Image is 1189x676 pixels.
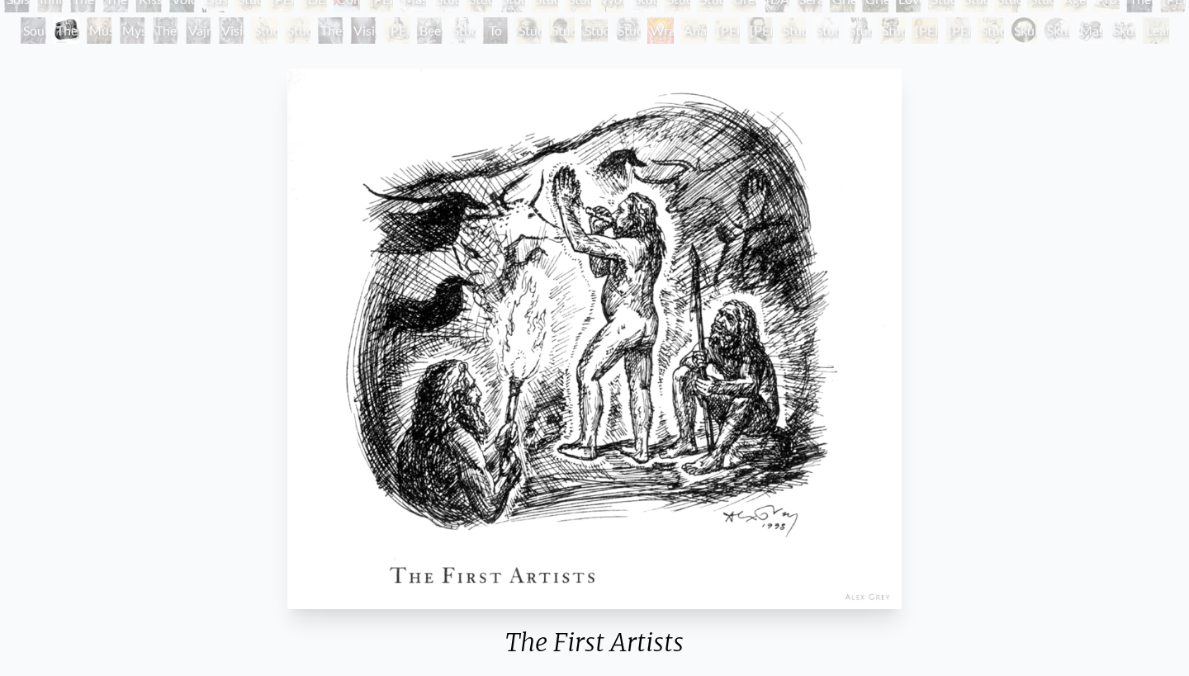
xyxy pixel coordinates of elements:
[548,17,575,44] div: Study of Rembrandt Self-Portrait
[912,17,938,44] div: [PERSON_NAME] Pregnant & Reading
[350,17,377,44] div: Vision & Mission
[1011,17,1037,44] div: Skull Fetus
[53,17,79,44] div: The First Artists
[482,17,509,44] div: To See or Not to See
[581,17,608,44] div: Study of [PERSON_NAME]’s Potato Eaters
[152,17,178,44] div: The Seer
[846,17,872,44] div: Study of [PERSON_NAME] [PERSON_NAME]
[185,17,211,44] div: Vajra Brush
[614,17,641,44] div: Study of [PERSON_NAME] Self-Portrait
[647,17,674,44] div: Wrathful Guardian
[287,69,902,609] img: The-First-Artists-1998-Alex-Grey-watermarked.jpeg
[218,17,244,44] div: Vision Taking Form
[281,627,908,670] div: The First Artists
[515,17,542,44] div: Study of Rembrandt Self-Portrait As [PERSON_NAME]
[416,17,443,44] div: Beethoven
[449,17,476,44] div: Study of [PERSON_NAME]
[1077,17,1103,44] div: Master of Confusion
[251,17,277,44] div: Study of [PERSON_NAME] Captive
[20,17,46,44] div: Soultrons
[1143,17,1169,44] div: Leaf and Tree
[86,17,112,44] div: Music of Liberation
[317,17,343,44] div: The Gift
[680,17,707,44] div: Anatomy Lab
[746,17,773,44] div: [PERSON_NAME]
[383,17,410,44] div: [PERSON_NAME]
[945,17,971,44] div: [PERSON_NAME] Pregnant & Sleeping
[713,17,740,44] div: [PERSON_NAME]
[1044,17,1070,44] div: Skull Fetus Study
[284,17,310,44] div: Study of [PERSON_NAME] The Kiss
[779,17,806,44] div: Study of [PERSON_NAME] The Deposition
[978,17,1004,44] div: Study of [PERSON_NAME]’s The Old Guitarist
[812,17,839,44] div: Study of [PERSON_NAME] [PERSON_NAME]
[879,17,905,44] div: Study of [PERSON_NAME]
[119,17,145,44] div: Mystic Eye
[1110,17,1136,44] div: Skull Fetus Tondo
